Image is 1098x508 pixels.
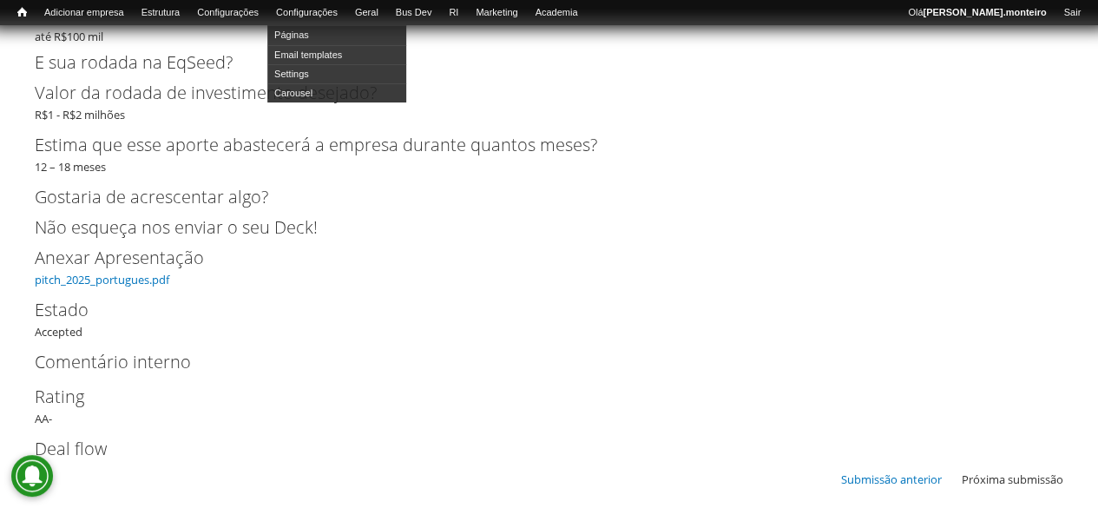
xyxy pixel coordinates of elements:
[841,472,942,487] a: Submissão anterior
[35,184,1035,210] label: Gostaria de acrescentar algo?
[133,4,189,22] a: Estrutura
[962,472,1063,487] span: Próxima submissão
[35,132,1063,175] div: 12 – 18 meses
[35,349,1035,375] label: Comentário interno
[923,7,1046,17] strong: [PERSON_NAME].monteiro
[35,219,1063,236] h2: Não esqueça nos enviar o seu Deck!
[387,4,441,22] a: Bus Dev
[35,384,1035,410] label: Rating
[346,4,387,22] a: Geral
[35,297,1063,340] div: Accepted
[467,4,526,22] a: Marketing
[36,4,133,22] a: Adicionar empresa
[17,6,27,18] span: Início
[188,4,267,22] a: Configurações
[35,384,1063,427] div: AA-
[35,80,1035,106] label: Valor da rodada de investimento desejado?
[267,4,346,22] a: Configurações
[899,4,1055,22] a: Olá[PERSON_NAME].monteiro
[440,4,467,22] a: RI
[35,297,1035,323] label: Estado
[35,436,1035,462] label: Deal flow
[35,80,1063,123] div: R$1 - R$2 milhões
[35,132,1035,158] label: Estima que esse aporte abastecerá a empresa durante quantos meses?
[9,4,36,21] a: Início
[526,4,586,22] a: Academia
[35,245,1035,271] label: Anexar Apresentação
[1055,4,1089,22] a: Sair
[35,54,1063,71] h2: E sua rodada na EqSeed?
[35,272,169,287] a: pitch_2025_portugues.pdf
